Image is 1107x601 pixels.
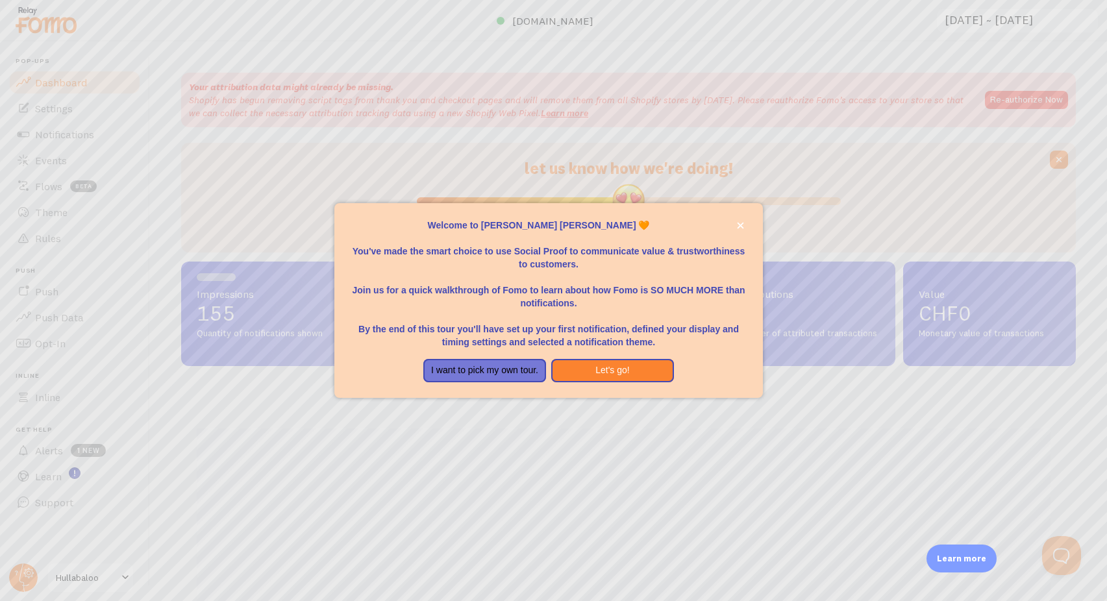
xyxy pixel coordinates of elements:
button: close, [734,219,747,232]
p: You've made the smart choice to use Social Proof to communicate value & trustworthiness to custom... [350,232,747,271]
button: I want to pick my own tour. [423,359,546,382]
p: By the end of this tour you'll have set up your first notification, defined your display and timi... [350,310,747,349]
p: Welcome to [PERSON_NAME] [PERSON_NAME] 🧡 [350,219,747,232]
div: Learn more [927,545,997,572]
p: Learn more [937,552,986,565]
div: Welcome to Fomo, Rosemary Cristine Viray 🧡You&amp;#39;ve made the smart choice to use Social Proo... [334,203,763,398]
button: Let's go! [551,359,674,382]
p: Join us for a quick walkthrough of Fomo to learn about how Fomo is SO MUCH MORE than notifications. [350,271,747,310]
